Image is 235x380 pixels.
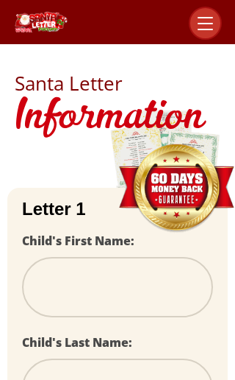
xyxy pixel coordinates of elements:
img: Santa Letter Logo [13,12,68,32]
h2: Santa Letter [15,74,220,93]
label: Child's Last Name: [22,334,132,351]
img: Money Back Guarantee [117,144,235,233]
h1: Information [15,93,220,144]
label: Child's First Name: [22,233,134,249]
h2: Letter 1 [22,199,213,219]
iframe: Opens a widget where you can find more information [139,336,220,373]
